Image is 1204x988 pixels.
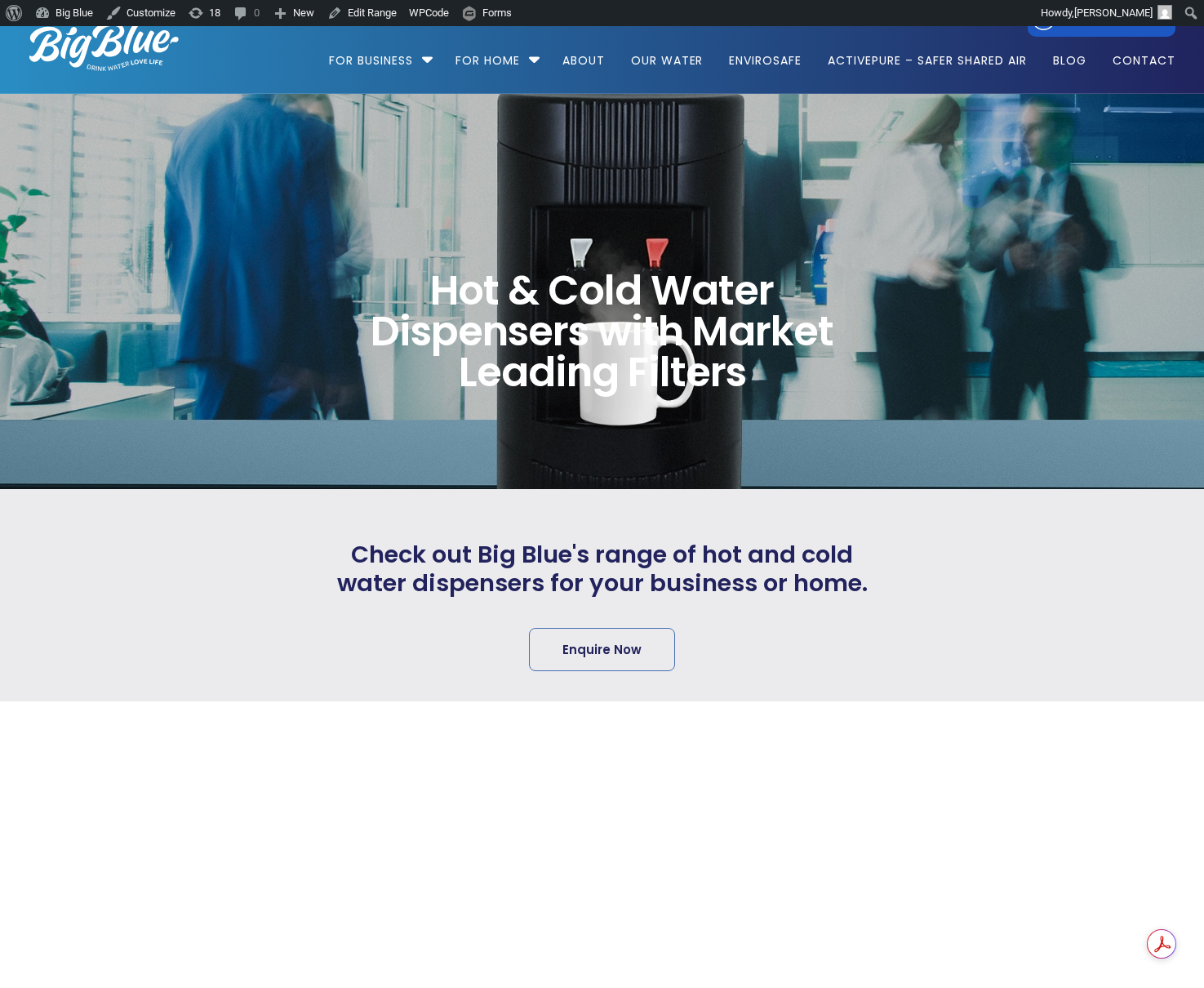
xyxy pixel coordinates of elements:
[529,628,675,671] a: Enquire Now
[323,541,882,598] h2: Check out Big Blue's range of hot and cold water dispensers for your business or home.
[331,270,874,393] span: Hot & Cold Water Dispensers with Market Leading Filters
[29,22,179,71] img: logo
[1074,7,1153,19] span: [PERSON_NAME]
